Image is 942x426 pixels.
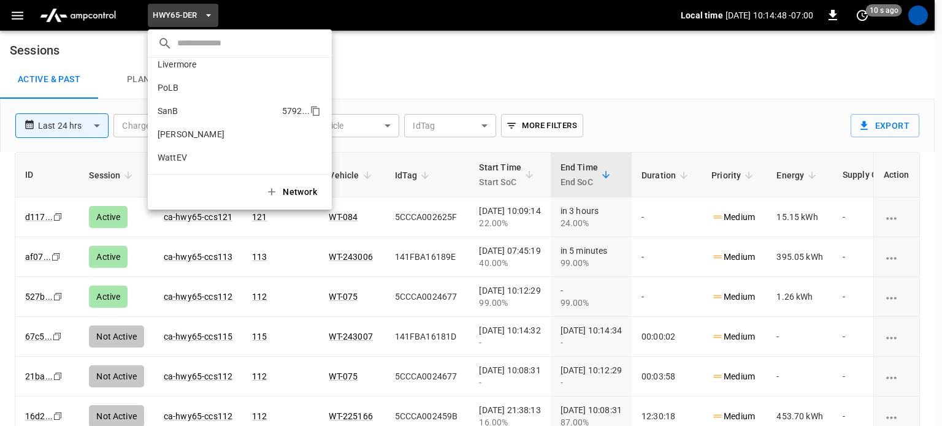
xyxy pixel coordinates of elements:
p: Livermore [158,58,196,70]
div: copy [309,104,323,118]
button: Network [258,180,327,205]
p: PoLB [158,82,179,94]
p: [PERSON_NAME] [158,128,224,140]
p: SanB [158,105,178,117]
p: WattEV [158,151,187,164]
